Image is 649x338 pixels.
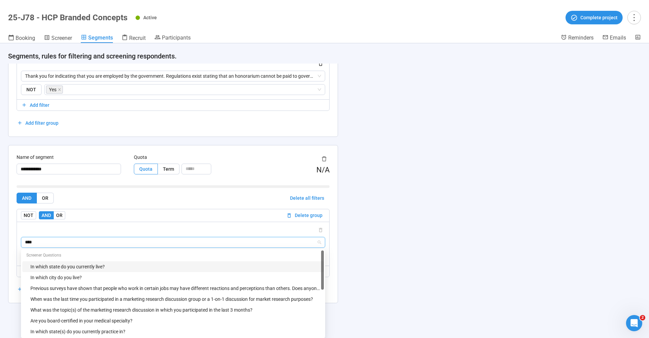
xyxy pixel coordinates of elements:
[163,166,174,172] span: Term
[30,285,320,292] div: Previous surveys have shown that people who work in certain jobs may have different reactions and...
[30,101,49,109] span: Add filter
[162,34,191,41] span: Participants
[22,195,31,201] span: AND
[30,306,320,314] div: What was the topic(s) of the marketing research discussion in which you participated in the last ...
[22,250,324,261] div: Screener Questions
[143,15,157,20] span: Active
[602,34,626,42] a: Emails
[49,86,56,93] span: Yes
[139,166,152,172] span: Quota
[566,11,623,24] button: Complete project
[568,34,594,41] span: Reminders
[30,295,320,303] div: When was the last time you participated in a marketing research discussion group or a 1-on-1 disc...
[17,153,54,161] label: Name of segment
[627,11,641,24] button: more
[81,34,113,43] a: Segments
[58,88,61,91] span: close
[316,164,330,176] div: N/A
[626,315,642,331] iframe: Intercom live chat
[154,34,191,42] a: Participants
[42,213,51,218] span: AND
[17,118,59,128] button: Add filter group
[30,317,320,324] div: Are you board-certified in your medical specialty?
[629,13,639,22] span: more
[8,34,35,43] a: Booking
[17,284,59,295] button: Add filter group
[16,35,35,41] span: Booking
[122,34,146,43] a: Recruit
[56,213,63,218] span: OR
[561,34,594,42] a: Reminders
[8,13,127,22] h1: 25-J78 - HCP Branded Concepts
[30,274,320,281] div: In which city do you live?
[321,156,327,162] span: delete
[284,211,325,219] button: Delete group
[580,14,618,21] span: Complete project
[30,263,320,270] div: In which state do you currently live?
[30,328,320,335] div: In which state(s) do you currently practice in?
[295,212,322,219] span: Delete group
[25,119,58,127] span: Add filter group
[610,34,626,41] span: Emails
[134,153,147,161] label: Quota
[46,86,63,94] span: Yes
[42,195,48,201] span: OR
[25,71,321,81] span: Thank you for indicating that you are employed by the government. Regulations exist stating that ...
[17,266,329,277] button: Add filter
[319,153,330,164] button: delete
[44,34,72,43] a: Screener
[129,35,146,41] span: Recruit
[51,35,72,41] span: Screener
[640,315,645,320] span: 2
[8,51,635,61] h4: Segments, rules for filtering and screening respondents.
[285,193,330,203] button: Delete all filters
[290,194,324,202] span: Delete all filters
[88,34,113,41] span: Segments
[17,100,329,111] button: Add filter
